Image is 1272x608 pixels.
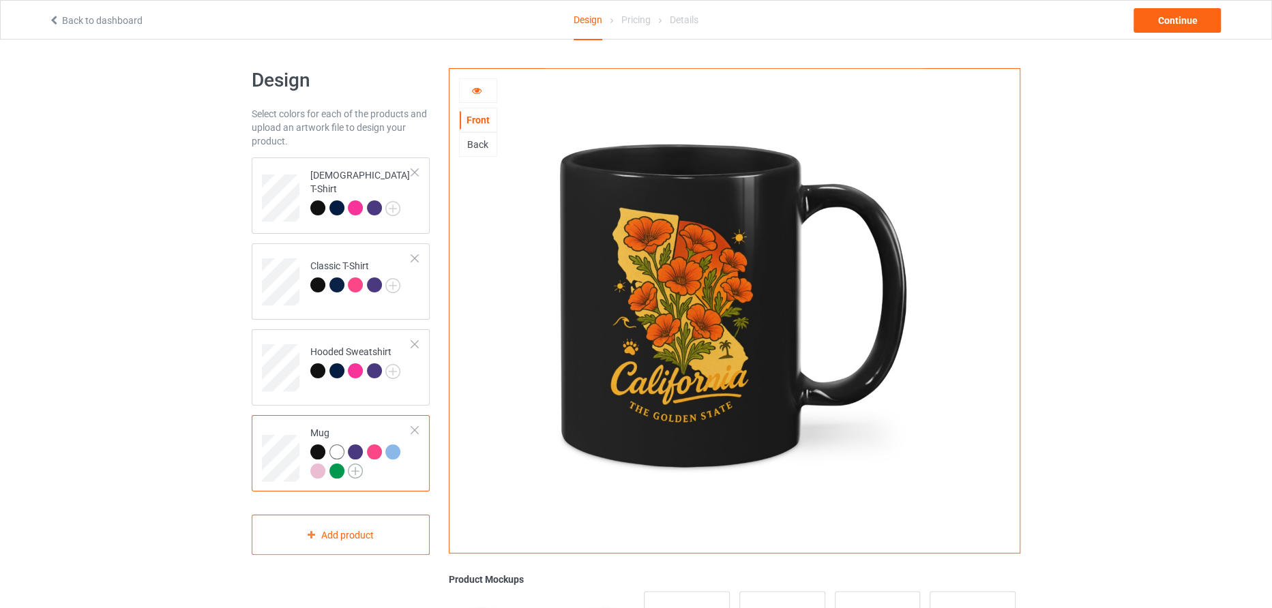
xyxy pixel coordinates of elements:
div: [DEMOGRAPHIC_DATA] T-Shirt [310,168,412,215]
div: Mug [252,415,430,491]
div: Continue [1134,8,1221,33]
div: Front [460,113,497,127]
div: Select colors for each of the products and upload an artwork file to design your product. [252,107,430,148]
div: Pricing [621,1,651,39]
div: [DEMOGRAPHIC_DATA] T-Shirt [252,157,430,234]
img: svg+xml;base64,PD94bWwgdmVyc2lvbj0iMS4wIiBlbmNvZGluZz0iVVRGLTgiPz4KPHN2ZyB3aWR0aD0iMjJweCIgaGVpZ2... [385,278,400,293]
div: Design [574,1,602,40]
div: Back [460,138,497,151]
div: Classic T-Shirt [252,243,430,320]
div: Mug [310,426,412,477]
div: Hooded Sweatshirt [252,329,430,406]
div: Hooded Sweatshirt [310,345,400,378]
div: Details [670,1,698,39]
div: Add product [252,515,430,555]
img: svg+xml;base64,PD94bWwgdmVyc2lvbj0iMS4wIiBlbmNvZGluZz0iVVRGLTgiPz4KPHN2ZyB3aWR0aD0iMjJweCIgaGVpZ2... [385,201,400,216]
div: Classic T-Shirt [310,259,400,292]
img: svg+xml;base64,PD94bWwgdmVyc2lvbj0iMS4wIiBlbmNvZGluZz0iVVRGLTgiPz4KPHN2ZyB3aWR0aD0iMjJweCIgaGVpZ2... [348,463,363,478]
a: Back to dashboard [48,15,143,26]
h1: Design [252,68,430,93]
div: Product Mockups [449,573,1020,586]
img: svg+xml;base64,PD94bWwgdmVyc2lvbj0iMS4wIiBlbmNvZGluZz0iVVRGLTgiPz4KPHN2ZyB3aWR0aD0iMjJweCIgaGVpZ2... [385,364,400,379]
